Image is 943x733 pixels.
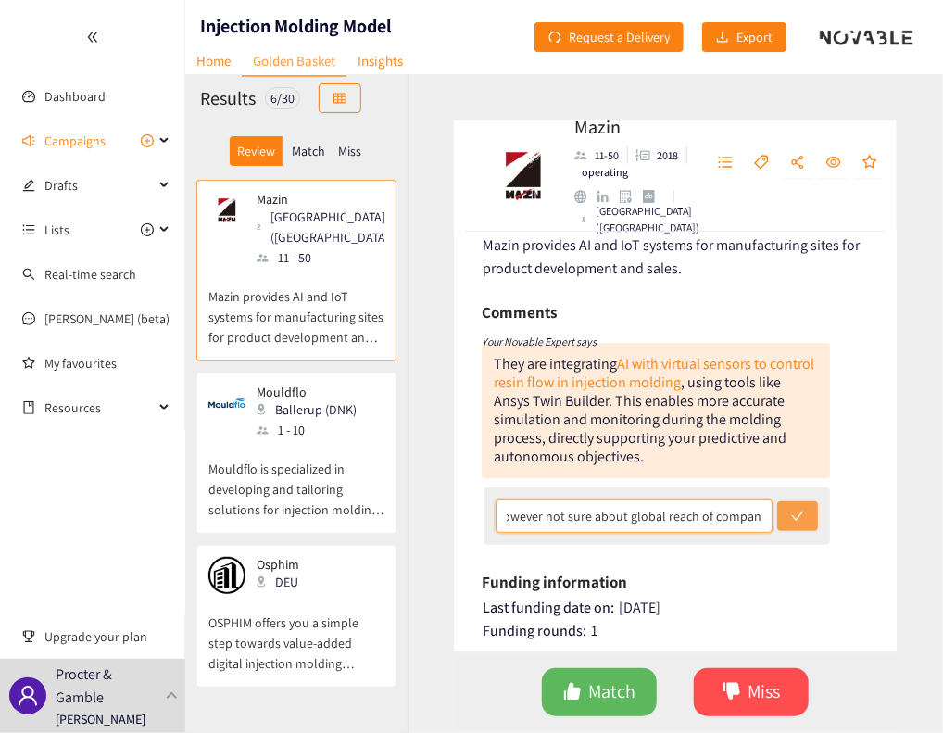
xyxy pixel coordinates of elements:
div: 1 [484,622,870,640]
span: user [17,685,39,707]
button: tag [745,148,778,178]
span: download [716,31,729,45]
button: downloadExport [702,22,786,52]
p: operating [582,164,628,181]
div: [GEOGRAPHIC_DATA] ([GEOGRAPHIC_DATA]) [257,207,396,247]
p: 11-50 [596,147,620,164]
span: Match [589,677,636,706]
p: Mazin [257,192,384,207]
button: dislikeMiss [694,668,809,716]
span: book [22,401,35,414]
div: 6 / 30 [265,87,300,109]
p: Mouldflo is specialized in developing and tailoring solutions for injection molding machines in c... [208,440,384,520]
span: Campaigns [44,122,106,159]
span: like [563,682,582,703]
span: check [791,510,804,524]
p: Match [292,144,325,158]
a: linkedin [597,191,620,202]
span: tag [754,155,769,171]
p: [PERSON_NAME] [56,709,145,729]
div: 11 - 50 [257,247,396,268]
span: Resources [44,389,154,426]
a: AI with virtual sensors to control resin flow in injection molding [494,354,814,392]
p: 2018 [658,147,679,164]
h1: Injection Molding Model [200,13,392,39]
button: table [319,83,361,113]
li: Founded in year [628,147,687,164]
span: Lists [44,211,69,248]
iframe: Chat Widget [850,644,943,733]
button: check [777,501,818,531]
span: plus-circle [141,134,154,147]
span: Upgrade your plan [44,618,170,655]
span: unordered-list [22,223,35,236]
img: Snapshot of the company's website [208,192,245,229]
button: star [853,148,886,178]
span: redo [548,31,561,45]
div: [DATE] [484,599,870,617]
i: Your Novable Expert says [482,335,597,348]
span: plus-circle [141,223,154,236]
span: Export [736,27,773,47]
a: Golden Basket [242,46,346,77]
span: trophy [22,630,35,643]
p: Procter & Gamble [56,663,158,709]
span: Request a Delivery [569,27,670,47]
p: Mouldflo [257,385,357,399]
div: Ballerup (DNK) [257,399,368,420]
button: redoRequest a Delivery [534,22,684,52]
span: share-alt [790,155,805,171]
a: crunchbase [643,190,666,202]
span: Funding rounds: [484,621,587,640]
div: [GEOGRAPHIC_DATA] ([GEOGRAPHIC_DATA]) [582,203,704,236]
a: Home [185,46,242,75]
img: Company Logo [486,139,560,213]
span: edit [22,179,35,192]
p: Miss [338,144,361,158]
span: sound [22,134,35,147]
span: Drafts [44,167,154,204]
p: Mazin provides AI and IoT systems for manufacturing sites for product development and sales. [208,268,384,348]
p: Osphim [257,557,331,572]
span: double-left [86,31,99,44]
a: Real-time search [44,266,136,283]
li: Status [574,164,628,181]
a: Dashboard [44,88,106,105]
a: [PERSON_NAME] (beta) [44,310,170,327]
span: star [862,155,877,171]
span: dislike [723,682,741,703]
a: Insights [346,46,414,75]
img: Snapshot of the company's website [208,385,245,422]
div: They are integrating , using tools like Ansys Twin Builder. This enables more accurate simulation... [482,343,830,478]
button: likeMatch [542,668,657,716]
span: unordered-list [718,155,733,171]
h6: Comments [482,298,557,326]
h2: Mazin [574,116,704,138]
span: table [333,92,346,107]
button: eye [817,148,850,178]
a: website [574,190,597,202]
span: eye [826,155,841,171]
p: OSPHIM offers you a simple step towards value-added digital injection molding production. Our opt... [208,594,384,674]
span: Miss [748,677,781,706]
span: Last funding date on: [484,598,615,617]
a: google maps [620,190,643,204]
h2: Results [200,85,256,111]
h6: Funding information [482,568,627,596]
li: Employees [574,147,628,164]
img: Snapshot of the company's website [208,557,245,594]
div: 1 - 10 [257,420,368,440]
span: Mazin provides AI and IoT systems for manufacturing sites for product development and sales. [484,235,861,278]
a: My favourites [44,345,170,382]
button: share-alt [781,148,814,178]
button: unordered-list [709,148,742,178]
div: DEU [257,572,342,592]
p: Review [237,144,275,158]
